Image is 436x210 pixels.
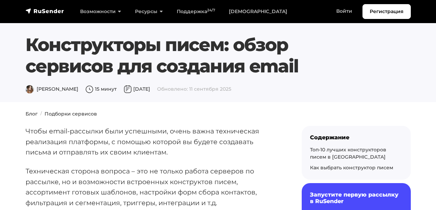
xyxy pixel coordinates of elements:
[26,166,280,208] p: Техническая сторона вопроса – это не только работа серверов по рассылке, но и возможности встроен...
[124,85,132,93] img: Дата публикации
[38,110,97,118] li: Подборки сервисов
[310,191,403,204] h6: Запустите первую рассылку в RuSender
[170,4,222,19] a: Поддержка24/7
[207,8,215,12] sup: 24/7
[73,4,128,19] a: Возможности
[310,134,403,141] div: Содержание
[26,126,280,158] p: Чтобы email-рассылки были успешными, очень важна техническая реализация платформы, с помощью кото...
[26,86,78,92] span: [PERSON_NAME]
[26,8,64,14] img: RuSender
[85,86,117,92] span: 15 минут
[362,4,411,19] a: Регистрация
[85,85,94,93] img: Время чтения
[329,4,359,18] a: Войти
[124,86,150,92] span: [DATE]
[26,111,38,117] a: Блог
[157,86,231,92] span: Обновлено: 11 сентября 2025
[310,147,386,160] a: Топ-10 лучших конструкторов писем в [GEOGRAPHIC_DATA]
[21,110,415,118] nav: breadcrumb
[310,164,393,171] a: Как выбрать конструктор писем
[26,34,378,77] h1: Конструкторы писем: обзор сервисов для создания email
[222,4,294,19] a: [DEMOGRAPHIC_DATA]
[128,4,170,19] a: Ресурсы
